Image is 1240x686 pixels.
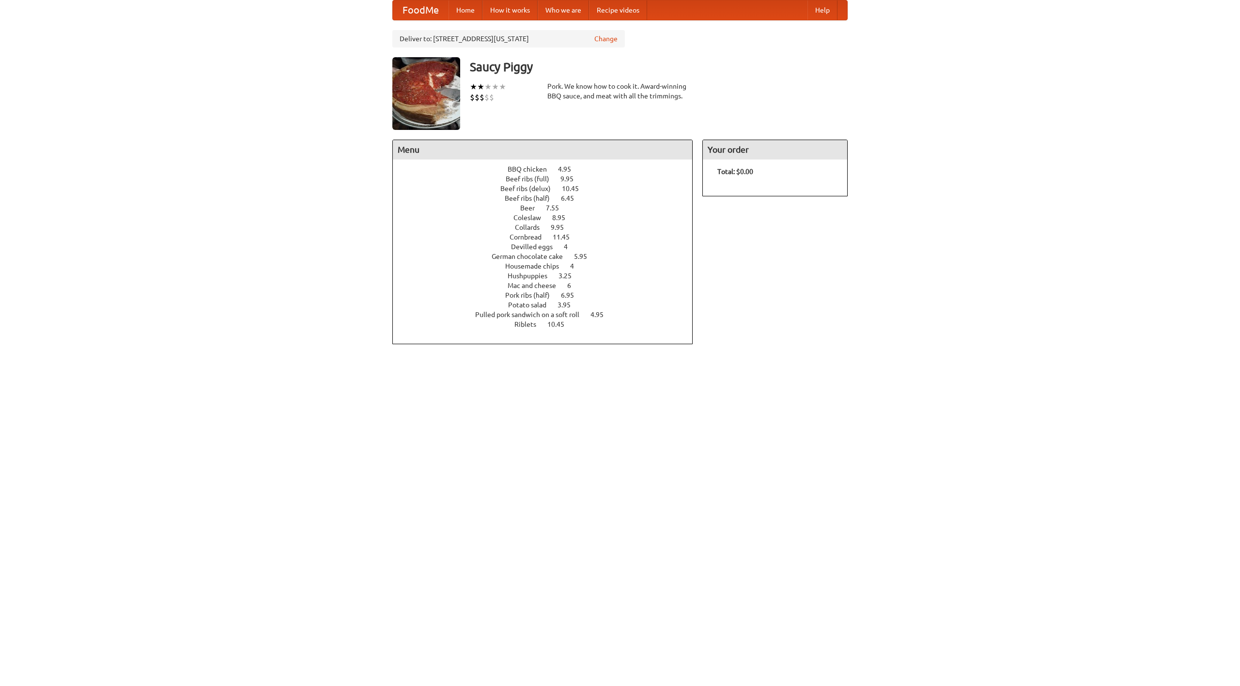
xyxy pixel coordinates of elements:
a: German chocolate cake 5.95 [492,253,605,260]
h4: Your order [703,140,847,160]
li: ★ [484,81,492,92]
span: Potato salad [508,301,556,309]
div: Deliver to: [STREET_ADDRESS][US_STATE] [392,30,625,48]
span: Coleslaw [513,214,551,222]
a: BBQ chicken 4.95 [508,165,589,173]
li: $ [484,92,489,103]
h4: Menu [393,140,692,160]
b: Total: $0.00 [717,168,753,175]
a: Hushpuppies 3.25 [508,272,589,280]
a: Help [807,0,837,20]
li: $ [489,92,494,103]
span: Cornbread [510,233,551,241]
span: 10.45 [547,320,574,328]
a: Cornbread 11.45 [510,233,588,241]
li: $ [475,92,480,103]
span: Hushpuppies [508,272,557,280]
li: ★ [470,81,477,92]
span: Devilled eggs [511,243,562,251]
li: $ [470,92,475,103]
li: ★ [477,81,484,92]
a: Who we are [538,0,589,20]
span: 4.95 [590,311,613,319]
span: 6 [567,282,581,289]
span: Riblets [514,320,546,328]
span: Beef ribs (full) [506,175,559,183]
li: $ [480,92,484,103]
a: FoodMe [393,0,449,20]
a: Devilled eggs 4 [511,243,586,251]
span: 3.95 [558,301,580,309]
a: How it works [482,0,538,20]
a: Beef ribs (half) 6.45 [505,194,592,202]
a: Change [594,34,618,44]
span: 11.45 [553,233,579,241]
a: Mac and cheese 6 [508,282,589,289]
a: Pork ribs (half) 6.95 [505,291,592,299]
span: Beef ribs (half) [505,194,559,202]
a: Pulled pork sandwich on a soft roll 4.95 [475,311,621,319]
div: Pork. We know how to cook it. Award-winning BBQ sauce, and meat with all the trimmings. [547,81,693,101]
span: Pulled pork sandwich on a soft roll [475,311,589,319]
span: 8.95 [552,214,575,222]
span: 4 [570,262,584,270]
a: Beef ribs (delux) 10.45 [500,185,597,192]
span: Pork ribs (half) [505,291,559,299]
span: 3.25 [558,272,581,280]
span: 10.45 [562,185,589,192]
a: Beer 7.55 [520,204,577,212]
span: 9.95 [551,223,573,231]
span: 4.95 [558,165,581,173]
span: 7.55 [546,204,569,212]
span: 5.95 [574,253,597,260]
a: Collards 9.95 [515,223,582,231]
a: Potato salad 3.95 [508,301,589,309]
span: Mac and cheese [508,282,566,289]
a: Housemade chips 4 [505,262,592,270]
img: angular.jpg [392,57,460,130]
span: Collards [515,223,549,231]
span: BBQ chicken [508,165,557,173]
span: Housemade chips [505,262,569,270]
a: Beef ribs (full) 9.95 [506,175,591,183]
li: ★ [499,81,506,92]
a: Home [449,0,482,20]
span: Beef ribs (delux) [500,185,560,192]
li: ★ [492,81,499,92]
span: 6.95 [561,291,584,299]
a: Coleslaw 8.95 [513,214,583,222]
h3: Saucy Piggy [470,57,848,77]
a: Riblets 10.45 [514,320,582,328]
span: 4 [564,243,577,251]
span: 9.95 [560,175,583,183]
a: Recipe videos [589,0,647,20]
span: 6.45 [561,194,584,202]
span: German chocolate cake [492,253,573,260]
span: Beer [520,204,544,212]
